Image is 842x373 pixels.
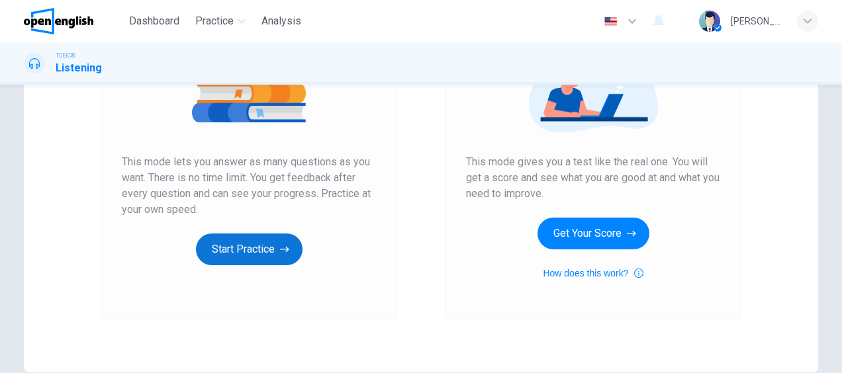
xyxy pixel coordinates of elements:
[56,60,102,76] h1: Listening
[124,9,185,33] button: Dashboard
[196,233,303,265] button: Start Practice
[190,9,251,33] button: Practice
[24,8,93,34] img: OpenEnglish logo
[543,265,643,281] button: How does this work?
[129,13,179,29] span: Dashboard
[261,13,301,29] span: Analysis
[731,13,781,29] div: [PERSON_NAME]
[602,17,619,26] img: en
[256,9,306,33] button: Analysis
[24,8,124,34] a: OpenEnglish logo
[466,154,720,202] span: This mode gives you a test like the real one. You will get a score and see what you are good at a...
[122,154,376,218] span: This mode lets you answer as many questions as you want. There is no time limit. You get feedback...
[699,11,720,32] img: Profile picture
[538,218,649,249] button: Get Your Score
[195,13,234,29] span: Practice
[56,51,75,60] span: TOEIC®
